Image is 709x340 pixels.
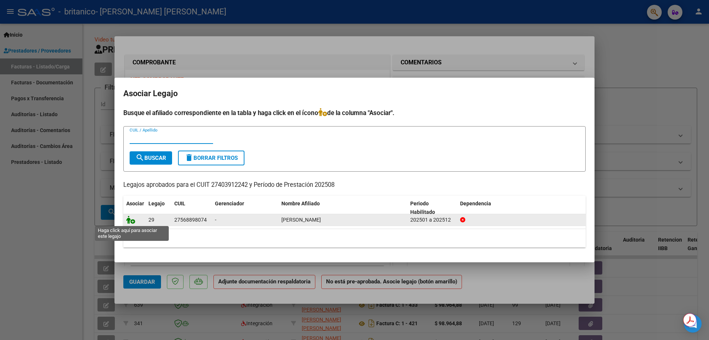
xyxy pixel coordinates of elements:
mat-icon: delete [185,153,193,162]
datatable-header-cell: Dependencia [457,196,586,220]
span: Dependencia [460,201,491,206]
span: Buscar [136,155,166,161]
div: 27568898074 [174,216,207,224]
button: Borrar Filtros [178,151,244,165]
span: Periodo Habilitado [410,201,435,215]
span: CUIL [174,201,185,206]
h4: Busque el afiliado correspondiente en la tabla y haga click en el ícono de la columna "Asociar". [123,108,586,118]
datatable-header-cell: Nombre Afiliado [278,196,407,220]
div: 1 registros [123,229,586,248]
span: Borrar Filtros [185,155,238,161]
datatable-header-cell: Periodo Habilitado [407,196,457,220]
p: Legajos aprobados para el CUIT 27403912242 y Período de Prestación 202508 [123,181,586,190]
span: - [215,217,216,223]
span: Nombre Afiliado [281,201,320,206]
span: ARMENTEROS EGEA ROCIO [281,217,321,223]
span: Legajo [148,201,165,206]
datatable-header-cell: Asociar [123,196,145,220]
datatable-header-cell: Legajo [145,196,171,220]
span: Asociar [126,201,144,206]
span: 29 [148,217,154,223]
h2: Asociar Legajo [123,87,586,101]
span: Gerenciador [215,201,244,206]
div: 202501 a 202512 [410,216,454,224]
datatable-header-cell: Gerenciador [212,196,278,220]
datatable-header-cell: CUIL [171,196,212,220]
mat-icon: search [136,153,144,162]
button: Buscar [130,151,172,165]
